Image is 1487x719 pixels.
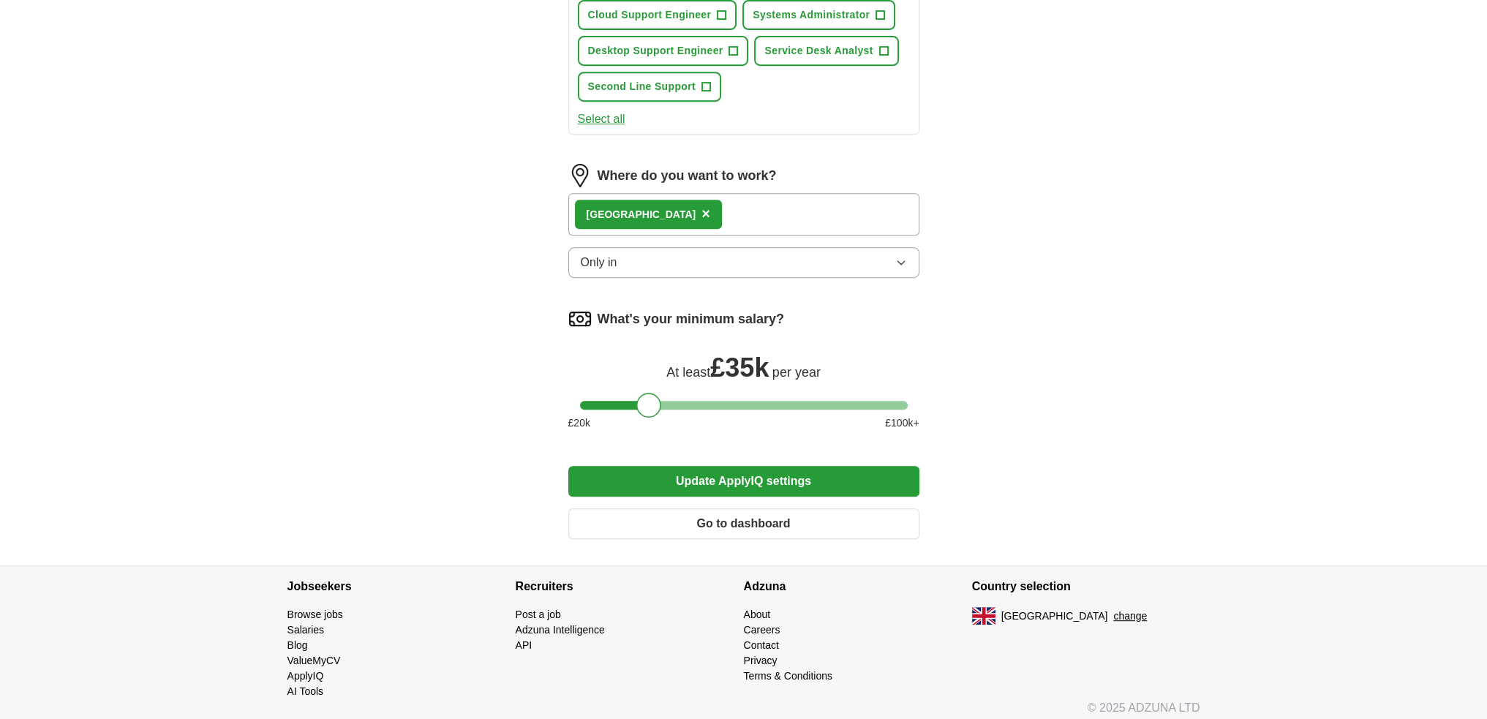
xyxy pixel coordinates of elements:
[516,624,605,636] a: Adzuna Intelligence
[744,609,771,620] a: About
[744,639,779,651] a: Contact
[744,670,832,682] a: Terms & Conditions
[588,7,712,23] span: Cloud Support Engineer
[578,36,749,66] button: Desktop Support Engineer
[744,624,780,636] a: Careers
[764,43,873,59] span: Service Desk Analyst
[287,655,341,666] a: ValueMyCV
[885,415,919,431] span: £ 100 k+
[578,110,625,128] button: Select all
[568,466,919,497] button: Update ApplyIQ settings
[287,609,343,620] a: Browse jobs
[568,164,592,187] img: location.png
[568,415,590,431] span: £ 20 k
[701,203,710,225] button: ×
[568,247,919,278] button: Only in
[701,206,710,222] span: ×
[516,639,532,651] a: API
[772,365,821,380] span: per year
[588,79,696,94] span: Second Line Support
[568,508,919,539] button: Go to dashboard
[587,207,696,222] div: [GEOGRAPHIC_DATA]
[666,365,710,380] span: At least
[753,7,870,23] span: Systems Administrator
[598,309,784,329] label: What's your minimum salary?
[568,307,592,331] img: salary.png
[1001,609,1108,624] span: [GEOGRAPHIC_DATA]
[972,607,995,625] img: UK flag
[287,624,325,636] a: Salaries
[516,609,561,620] a: Post a job
[588,43,723,59] span: Desktop Support Engineer
[598,166,777,186] label: Where do you want to work?
[1113,609,1147,624] button: change
[754,36,898,66] button: Service Desk Analyst
[581,254,617,271] span: Only in
[287,670,324,682] a: ApplyIQ
[287,639,308,651] a: Blog
[972,566,1200,607] h4: Country selection
[710,353,769,383] span: £ 35k
[578,72,721,102] button: Second Line Support
[744,655,778,666] a: Privacy
[287,685,324,697] a: AI Tools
